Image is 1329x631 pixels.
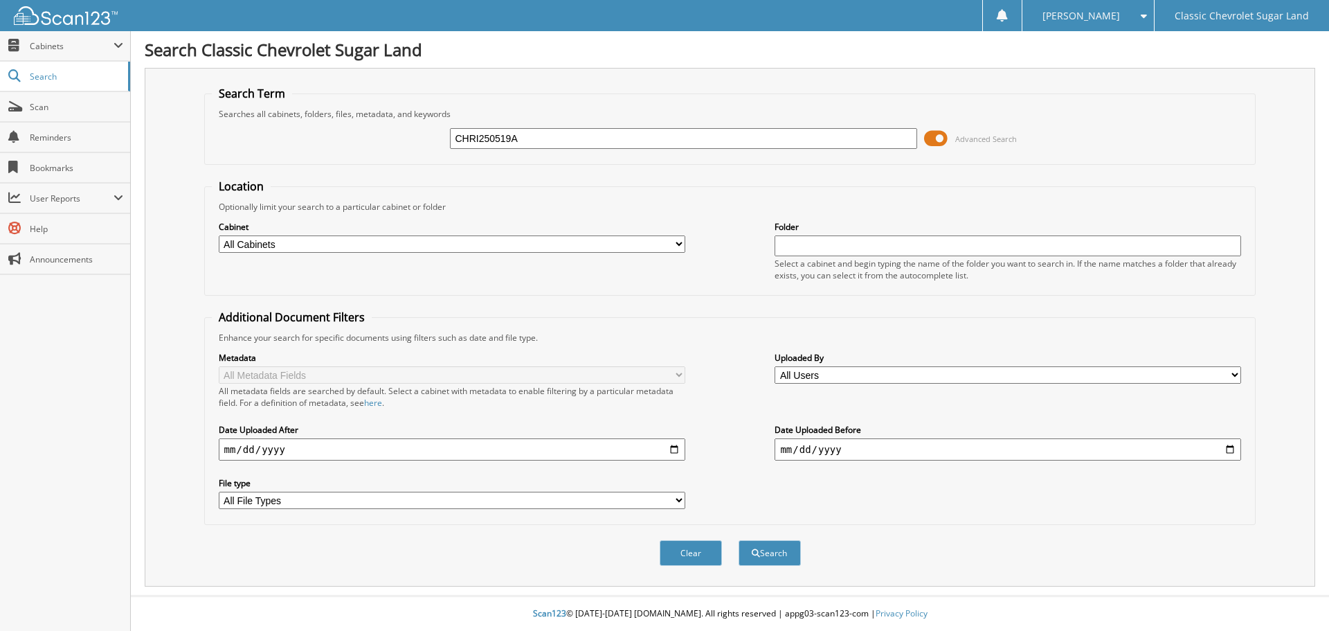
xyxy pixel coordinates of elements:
[212,310,372,325] legend: Additional Document Filters
[219,438,685,461] input: start
[775,438,1241,461] input: end
[212,86,292,101] legend: Search Term
[1042,12,1120,20] span: [PERSON_NAME]
[30,162,123,174] span: Bookmarks
[145,38,1315,61] h1: Search Classic Chevrolet Sugar Land
[739,540,801,566] button: Search
[14,6,118,25] img: scan123-logo-white.svg
[131,597,1329,631] div: © [DATE]-[DATE] [DOMAIN_NAME]. All rights reserved | appg03-scan123-com |
[30,132,123,143] span: Reminders
[219,424,685,436] label: Date Uploaded After
[212,179,271,194] legend: Location
[364,397,382,409] a: here
[30,101,123,113] span: Scan
[533,607,566,619] span: Scan123
[30,193,114,204] span: User Reports
[212,201,1249,213] div: Optionally limit your search to a particular cabinet or folder
[775,221,1241,233] label: Folder
[30,40,114,52] span: Cabinets
[775,258,1241,281] div: Select a cabinet and begin typing the name of the folder you want to search in. If the name match...
[219,385,685,409] div: All metadata fields are searched by default. Select a cabinet with metadata to enable filtering b...
[1175,12,1309,20] span: Classic Chevrolet Sugar Land
[1260,565,1329,631] iframe: Chat Widget
[212,332,1249,344] div: Enhance your search for specific documents using filters such as date and file type.
[212,108,1249,120] div: Searches all cabinets, folders, files, metadata, and keywords
[775,352,1241,364] label: Uploaded By
[30,71,121,82] span: Search
[955,134,1017,144] span: Advanced Search
[876,607,928,619] a: Privacy Policy
[219,221,685,233] label: Cabinet
[775,424,1241,436] label: Date Uploaded Before
[219,477,685,489] label: File type
[30,223,123,235] span: Help
[219,352,685,364] label: Metadata
[30,254,123,265] span: Announcements
[660,540,722,566] button: Clear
